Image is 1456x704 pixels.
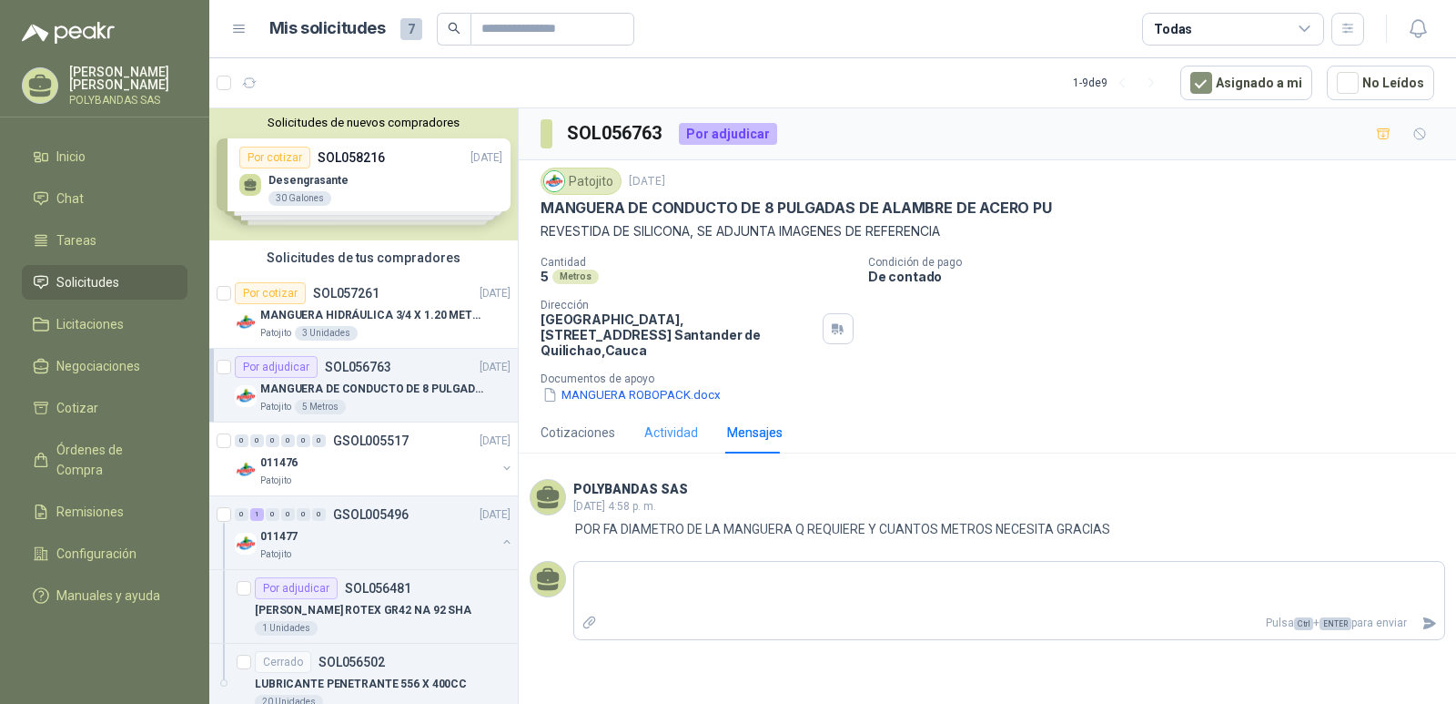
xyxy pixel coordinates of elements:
p: Patojito [260,547,291,562]
span: Tareas [56,230,96,250]
p: Pulsa + para enviar [605,607,1415,639]
a: Solicitudes [22,265,187,300]
div: 1 [250,508,264,521]
div: Cerrado [255,651,311,673]
div: 1 Unidades [255,621,318,636]
div: 3 Unidades [295,326,358,341]
a: Órdenes de Compra [22,433,187,487]
img: Company Logo [235,533,257,555]
p: LUBRICANTE PENETRANTE 556 X 400CC [255,676,467,693]
button: No Leídos [1327,66,1434,100]
span: search [448,22,460,35]
p: MANGUERA DE CONDUCTO DE 8 PULGADAS DE ALAMBRE DE ACERO PU [541,199,1052,218]
span: Cotizar [56,398,98,418]
a: Por adjudicarSOL056763[DATE] Company LogoMANGUERA DE CONDUCTO DE 8 PULGADAS DE ALAMBRE DE ACERO P... [209,349,518,423]
p: POLYBANDAS SAS [69,95,187,106]
div: 0 [266,434,279,447]
span: Negociaciones [56,356,140,376]
img: Company Logo [544,171,564,191]
p: [PERSON_NAME] [PERSON_NAME] [69,66,187,91]
span: Solicitudes [56,272,119,292]
div: 0 [312,508,326,521]
div: 0 [281,508,295,521]
p: Patojito [260,326,291,341]
div: Por adjudicar [235,356,318,378]
p: SOL056502 [318,656,385,668]
p: MANGUERA HIDRÁULICA 3/4 X 1.20 METROS DE LONGITUD HR-HR-ACOPLADA [260,307,487,324]
div: Metros [552,270,599,284]
a: Tareas [22,223,187,258]
span: Órdenes de Compra [56,440,170,480]
div: 0 [235,508,248,521]
span: Chat [56,189,84,209]
p: [DATE] [480,359,511,376]
div: 0 [297,508,310,521]
p: [DATE] [480,506,511,524]
div: 0 [250,434,264,447]
p: 011476 [260,454,298,472]
div: 0 [281,434,295,447]
img: Company Logo [235,385,257,407]
div: Por adjudicar [255,577,338,599]
span: 7 [400,18,422,40]
button: MANGUERA ROBOPACK.docx [541,385,723,404]
p: SOL056481 [345,582,411,595]
span: Ctrl [1294,617,1313,630]
label: Adjuntar archivos [574,607,605,639]
a: Configuración [22,536,187,571]
p: [PERSON_NAME] ROTEX GR42 NA 92 SHA [255,602,471,619]
div: 0 [266,508,279,521]
div: Todas [1154,19,1192,39]
button: Solicitudes de nuevos compradores [217,116,511,129]
span: [DATE] 4:58 p. m. [573,500,656,513]
a: Remisiones [22,495,187,529]
a: Por cotizarSOL057261[DATE] Company LogoMANGUERA HIDRÁULICA 3/4 X 1.20 METROS DE LONGITUD HR-HR-AC... [209,275,518,349]
span: Inicio [56,147,86,167]
a: Negociaciones [22,349,187,383]
p: [DATE] [480,433,511,450]
p: [GEOGRAPHIC_DATA], [STREET_ADDRESS] Santander de Quilichao , Cauca [541,311,815,358]
p: REVESTIDA DE SILICONA, SE ADJUNTA IMAGENES DE REFERENCIA [541,221,1434,241]
div: 0 [312,434,326,447]
p: [DATE] [480,285,511,302]
p: Patojito [260,474,291,488]
p: POR FA DIAMETRO DE LA MANGUERA Q REQUIERE Y CUANTOS METROS NECESITA GRACIAS [575,519,1110,539]
img: Company Logo [235,311,257,333]
p: GSOL005517 [333,434,409,447]
p: Documentos de apoyo [541,372,1449,385]
p: Cantidad [541,256,854,269]
p: Condición de pago [868,256,1449,269]
a: Manuales y ayuda [22,578,187,613]
a: 0 1 0 0 0 0 GSOL005496[DATE] Company Logo011477Patojito [235,504,514,562]
span: Remisiones [56,502,124,522]
button: Enviar [1414,607,1444,639]
span: Manuales y ayuda [56,586,160,606]
div: 1 - 9 de 9 [1073,68,1166,97]
img: Company Logo [235,459,257,481]
h3: POLYBANDAS SAS [573,485,688,495]
div: Solicitudes de tus compradores [209,240,518,275]
p: Patojito [260,400,291,414]
p: 011477 [260,528,298,546]
a: Cotizar [22,391,187,425]
h3: SOL056763 [567,119,664,148]
div: 0 [235,434,248,447]
div: 0 [297,434,310,447]
div: Por cotizar [235,282,306,304]
a: Por adjudicarSOL056481[PERSON_NAME] ROTEX GR42 NA 92 SHA1 Unidades [209,570,518,644]
div: Mensajes [727,423,783,443]
span: ENTER [1319,617,1351,630]
div: Solicitudes de nuevos compradoresPor cotizarSOL058216[DATE] Desengrasante30 GalonesPor cotizarSOL... [209,108,518,240]
p: MANGUERA DE CONDUCTO DE 8 PULGADAS DE ALAMBRE DE ACERO PU [260,381,487,398]
button: Asignado a mi [1180,66,1312,100]
span: Licitaciones [56,314,124,334]
h1: Mis solicitudes [269,15,386,42]
div: 5 Metros [295,400,346,414]
div: Cotizaciones [541,423,615,443]
p: De contado [868,269,1449,284]
div: Actividad [644,423,698,443]
p: Dirección [541,299,815,311]
p: SOL056763 [325,361,391,373]
p: [DATE] [629,173,665,190]
div: Por adjudicar [679,123,777,145]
